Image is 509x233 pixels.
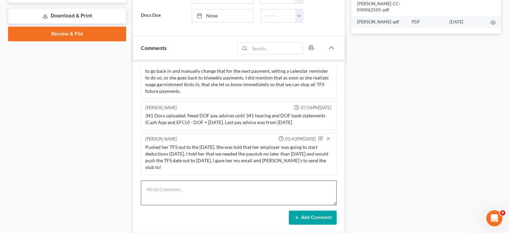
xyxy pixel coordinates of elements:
div: 341 Docs uploaded. Need DOF pay advices until 341 hearing and DOF bank statements (Cash App and E... [145,112,332,126]
a: None [192,9,254,22]
input: Search... [250,43,303,54]
iframe: Intercom live chat [486,210,502,226]
span: 07:56PM[DATE] [301,105,331,111]
a: Download & Print [8,8,126,24]
span: 4 [500,210,505,216]
td: PDF [406,16,444,28]
div: [PERSON_NAME] [145,105,177,111]
span: 05:43PM[DATE] [285,136,316,142]
label: Docs Due [138,9,188,22]
div: [PERSON_NAME] [145,136,177,142]
button: Add Comment [289,211,337,225]
td: [DATE] [444,16,485,28]
td: [PERSON_NAME]-pdf [351,16,406,28]
span: Comments [141,45,167,51]
a: Review & File [8,26,126,41]
div: Pushed her TFS out to the [DATE]. She was told that her employer was going to start deductions [D... [145,144,332,171]
input: -- : -- [261,9,295,22]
